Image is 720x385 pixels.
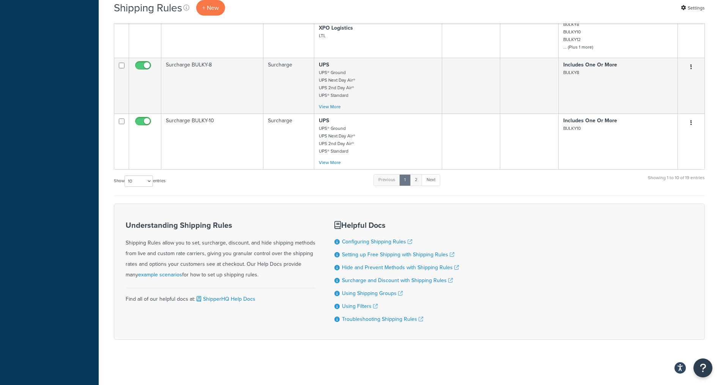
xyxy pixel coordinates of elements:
[399,174,411,186] a: 1
[373,174,400,186] a: Previous
[563,125,581,132] small: BULKY10
[563,117,617,125] strong: Includes One Or More
[263,114,314,169] td: Surcharge
[648,174,705,190] div: Showing 1 to 10 of 19 entries
[319,125,355,155] small: UPS® Ground UPS Next Day Air® UPS 2nd Day Air® UPS® Standard
[500,2,559,58] td: Weight ≤ 110 for Whole Cart
[319,103,341,110] a: View More
[126,221,315,280] div: Shipping Rules allow you to set, surcharge, discount, and hide shipping methods from live and cus...
[138,271,182,279] a: example scenarios
[319,159,341,166] a: View More
[114,175,165,187] label: Show entries
[161,58,263,114] td: Surcharge BULKY-8
[342,315,423,323] a: Troubleshooting Shipping Rules
[410,174,422,186] a: 2
[161,2,263,58] td: Hide Methods LTL Weight under 110
[563,13,593,50] small: freight BULKY8 BULKY10 BULKY12 ... (Plus 1 more)
[319,69,355,99] small: UPS® Ground UPS Next Day Air® UPS 2nd Day Air® UPS® Standard
[263,58,314,114] td: Surcharge
[563,69,579,76] small: BULKY8
[124,175,153,187] select: Showentries
[693,358,712,377] button: Open Resource Center
[342,289,403,297] a: Using Shipping Groups
[342,264,459,271] a: Hide and Prevent Methods with Shipping Rules
[342,302,378,310] a: Using Filters
[319,32,326,39] small: LTL
[195,295,255,303] a: ShipperHQ Help Docs
[319,117,329,125] strong: UPS
[126,288,315,305] div: Find all of our helpful docs at:
[563,61,617,69] strong: Includes One Or More
[319,61,329,69] strong: UPS
[263,2,314,58] td: Hide Methods
[342,251,454,259] a: Setting up Free Shipping with Shipping Rules
[422,174,440,186] a: Next
[114,0,182,15] h1: Shipping Rules
[161,114,263,169] td: Surcharge BULKY-10
[681,3,705,13] a: Settings
[334,221,459,229] h3: Helpful Docs
[342,276,453,284] a: Surcharge and Discount with Shipping Rules
[342,238,412,246] a: Configuring Shipping Rules
[319,24,353,32] strong: XPO Logistics
[126,221,315,229] h3: Understanding Shipping Rules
